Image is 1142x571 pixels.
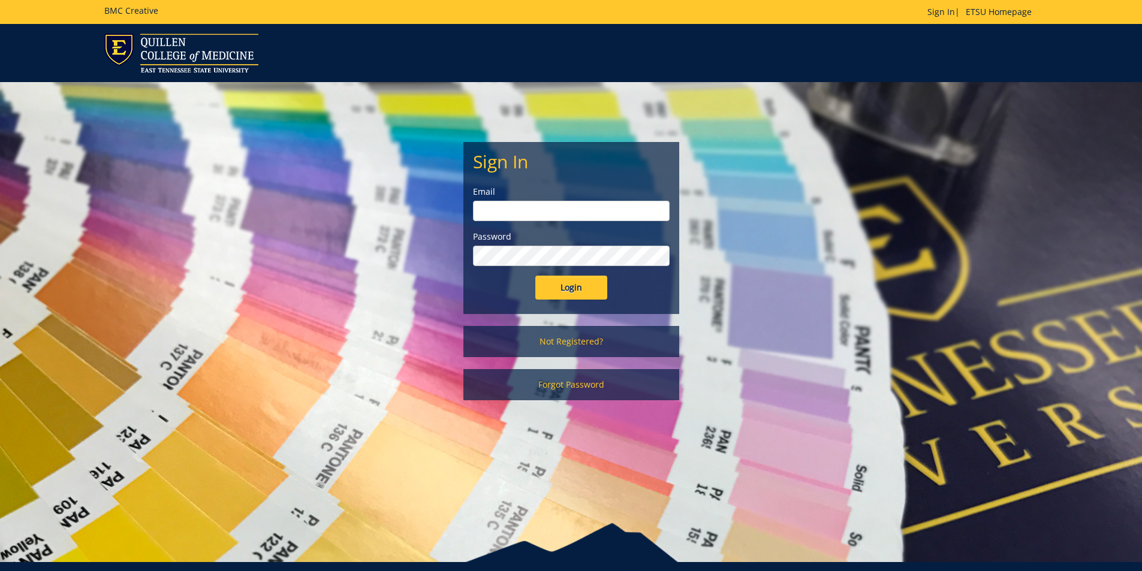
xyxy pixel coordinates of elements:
[960,6,1038,17] a: ETSU Homepage
[473,186,670,198] label: Email
[473,231,670,243] label: Password
[463,326,679,357] a: Not Registered?
[473,152,670,171] h2: Sign In
[104,34,258,72] img: ETSU logo
[927,6,1038,18] p: |
[104,6,158,15] h5: BMC Creative
[535,276,607,300] input: Login
[463,369,679,400] a: Forgot Password
[927,6,955,17] a: Sign In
